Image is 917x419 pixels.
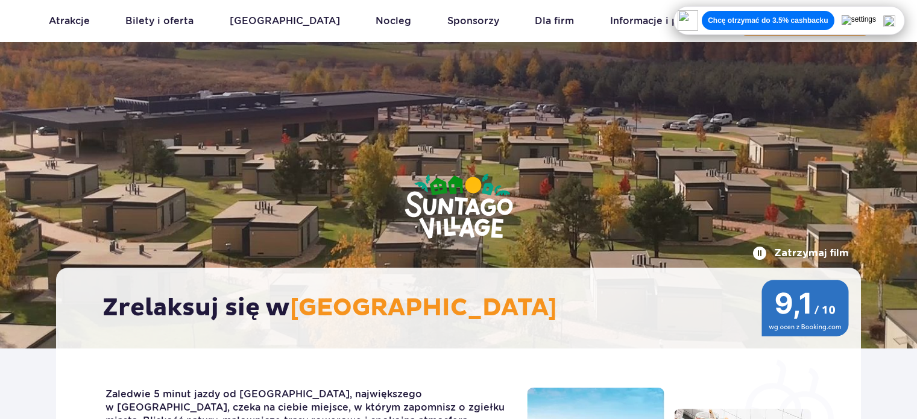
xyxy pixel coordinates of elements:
[125,7,194,36] a: Bilety i oferta
[102,293,827,323] h2: Zrelaksuj się w
[49,7,90,36] a: Atrakcje
[447,7,499,36] a: Sponsorzy
[290,293,557,323] span: [GEOGRAPHIC_DATA]
[230,7,340,36] a: [GEOGRAPHIC_DATA]
[356,127,561,288] img: Suntago Village
[535,7,574,36] a: Dla firm
[761,280,849,336] img: 9,1/10 wg ocen z Booking.com
[610,7,706,36] a: Informacje i pomoc
[376,7,411,36] a: Nocleg
[752,246,849,260] button: Zatrzymaj film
